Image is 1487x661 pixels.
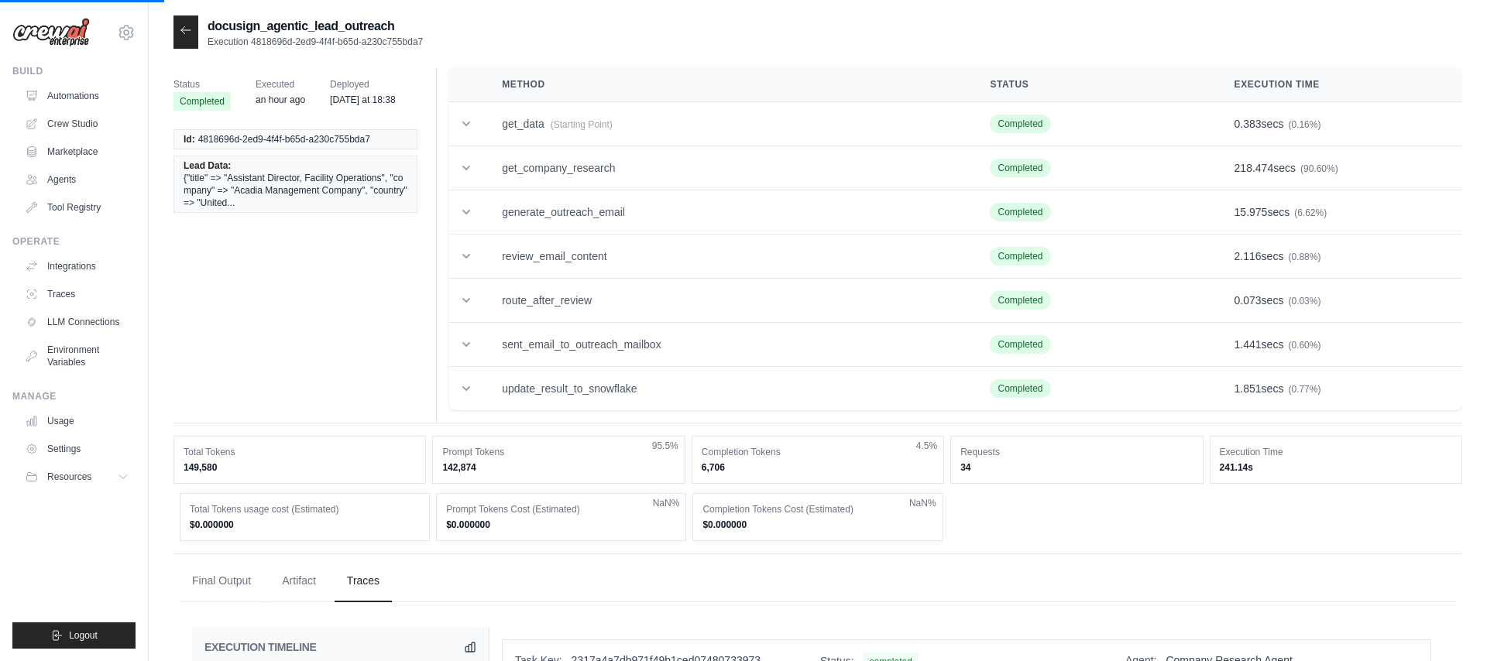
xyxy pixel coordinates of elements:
[12,622,136,649] button: Logout
[335,560,392,602] button: Traces
[702,446,934,458] dt: Completion Tokens
[190,503,420,515] dt: Total Tokens usage cost (Estimated)
[1216,367,1462,411] td: secs
[1294,207,1327,218] span: (6.62%)
[256,77,305,92] span: Executed
[12,390,136,402] div: Manage
[702,461,934,474] dd: 6,706
[1216,323,1462,367] td: secs
[19,139,136,164] a: Marketplace
[916,440,937,452] span: 4.5%
[1300,163,1338,174] span: (90.60%)
[12,18,90,47] img: Logo
[990,247,1050,265] span: Completed
[1235,206,1268,218] span: 15.975
[1216,67,1462,102] th: Execution Time
[184,446,416,458] dt: Total Tokens
[180,560,263,602] button: Final Output
[909,497,936,509] span: NaN%
[960,446,1193,458] dt: Requests
[19,437,136,461] a: Settings
[173,77,231,92] span: Status
[208,17,423,36] h2: docusign_agentic_lead_outreach
[483,367,971,411] td: update_result_to_snowflake
[184,172,407,209] span: {"title" => "Assistant Director, Facility Operations", "company" => "Acadia Management Company", ...
[483,102,971,146] td: get_data
[12,65,136,77] div: Build
[1220,446,1452,458] dt: Execution Time
[1216,102,1462,146] td: secs
[483,235,971,279] td: review_email_content
[990,335,1050,354] span: Completed
[1220,461,1452,474] dd: 241.14s
[1288,119,1320,130] span: (0.16%)
[653,497,680,509] span: NaN%
[1288,384,1320,395] span: (0.77%)
[330,94,396,105] time: August 22, 2025 at 18:38 CDT
[1216,235,1462,279] td: secs
[204,639,317,655] h2: EXECUTION TIMELINE
[19,84,136,108] a: Automations
[19,254,136,279] a: Integrations
[483,279,971,323] td: route_after_review
[990,291,1050,310] span: Completed
[990,203,1050,221] span: Completed
[19,337,136,375] a: Environment Variables
[1216,146,1462,190] td: secs
[1216,190,1462,235] td: secs
[990,159,1050,177] span: Completed
[1410,587,1487,661] iframe: Chat Widget
[442,446,675,458] dt: Prompt Tokens
[702,519,932,531] dd: $0.000000
[1235,382,1262,395] span: 1.851
[19,167,136,192] a: Agents
[184,133,195,146] span: Id:
[47,471,91,483] span: Resources
[184,461,416,474] dd: 149,580
[551,119,613,130] span: (Starting Point)
[1216,279,1462,323] td: secs
[1235,338,1262,351] span: 1.441
[1235,250,1262,262] span: 2.116
[652,440,678,452] span: 95.5%
[971,67,1215,102] th: Status
[208,36,423,48] p: Execution 4818696d-2ed9-4f4f-b65d-a230c755bda7
[12,235,136,248] div: Operate
[702,503,932,515] dt: Completion Tokens Cost (Estimated)
[483,67,971,102] th: Method
[19,409,136,433] a: Usage
[483,190,971,235] td: generate_outreach_email
[990,115,1050,133] span: Completed
[256,94,305,105] time: August 25, 2025 at 12:18 CDT
[446,519,676,531] dd: $0.000000
[184,159,231,172] span: Lead Data:
[19,195,136,220] a: Tool Registry
[442,461,675,474] dd: 142,874
[483,146,971,190] td: get_company_research
[19,282,136,307] a: Traces
[1288,296,1320,307] span: (0.03%)
[270,560,328,602] button: Artifact
[1235,118,1262,130] span: 0.383
[1288,340,1320,351] span: (0.60%)
[19,111,136,136] a: Crew Studio
[19,464,136,489] button: Resources
[483,323,971,367] td: sent_email_to_outreach_mailbox
[1288,252,1320,262] span: (0.88%)
[990,379,1050,398] span: Completed
[198,133,370,146] span: 4818696d-2ed9-4f4f-b65d-a230c755bda7
[173,92,231,111] span: Completed
[960,461,1193,474] dd: 34
[1235,162,1274,174] span: 218.474
[69,629,98,642] span: Logout
[190,519,420,531] dd: $0.000000
[19,310,136,334] a: LLM Connections
[330,77,396,92] span: Deployed
[446,503,676,515] dt: Prompt Tokens Cost (Estimated)
[1235,294,1262,307] span: 0.073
